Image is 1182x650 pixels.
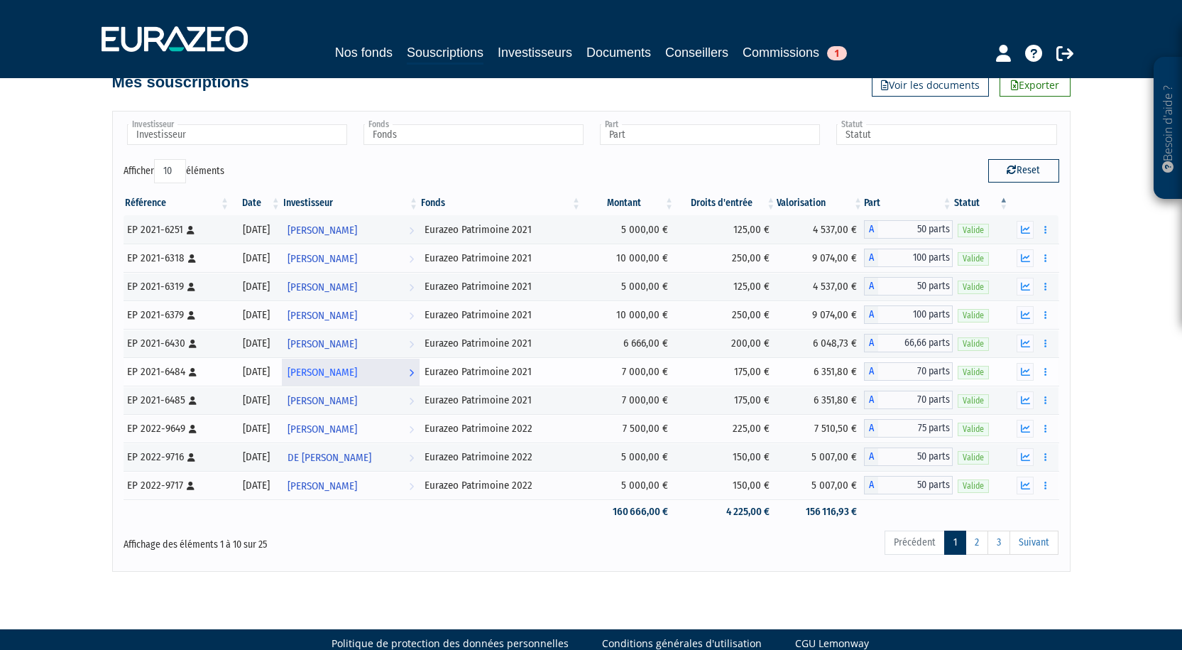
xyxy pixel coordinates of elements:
div: EP 2022-9717 [127,478,226,493]
i: [Français] Personne physique [187,453,195,462]
a: 3 [987,531,1010,555]
i: Voir l'investisseur [409,246,414,272]
td: 156 116,93 € [777,499,864,524]
i: Voir l'investisseur [409,445,414,471]
a: Exporter [1000,74,1071,97]
span: A [864,277,878,296]
td: 5 000,00 € [582,443,675,471]
span: A [864,476,878,494]
a: [PERSON_NAME] [282,244,420,272]
th: Investisseur: activer pour trier la colonne par ordre croissant [282,191,420,215]
td: 125,00 € [675,215,777,244]
i: [Français] Personne physique [189,368,197,377]
div: [DATE] [236,421,277,436]
i: [Français] Personne physique [187,226,195,234]
th: Droits d'entrée: activer pour trier la colonne par ordre croissant [675,191,777,215]
a: [PERSON_NAME] [282,329,420,357]
span: [PERSON_NAME] [288,359,357,386]
span: 75 parts [878,419,953,438]
span: [PERSON_NAME] [288,331,357,357]
span: Valide [958,480,989,493]
div: EP 2021-6379 [127,308,226,323]
div: A - Eurazeo Patrimoine 2022 [864,448,953,466]
td: 5 000,00 € [582,215,675,244]
td: 6 351,80 € [777,357,864,386]
i: [Français] Personne physique [189,396,197,405]
td: 150,00 € [675,443,777,471]
div: EP 2021-6319 [127,279,226,294]
th: Valorisation: activer pour trier la colonne par ordre croissant [777,191,864,215]
a: Voir les documents [872,74,989,97]
div: A - Eurazeo Patrimoine 2021 [864,334,953,352]
div: Eurazeo Patrimoine 2022 [425,450,577,465]
i: [Français] Personne physique [187,482,195,490]
a: [PERSON_NAME] [282,272,420,300]
span: [PERSON_NAME] [288,416,357,443]
div: A - Eurazeo Patrimoine 2021 [864,277,953,296]
span: [PERSON_NAME] [288,303,357,329]
td: 175,00 € [675,357,777,386]
a: Conseillers [665,43,728,63]
span: [PERSON_NAME] [288,388,357,414]
td: 160 666,00 € [582,499,675,524]
i: [Français] Personne physique [188,254,196,263]
th: Fonds: activer pour trier la colonne par ordre croissant [420,191,582,215]
span: 66,66 parts [878,334,953,352]
td: 5 007,00 € [777,471,864,499]
div: Eurazeo Patrimoine 2021 [425,251,577,266]
td: 5 007,00 € [777,443,864,471]
span: 50 parts [878,277,953,296]
span: 50 parts [878,448,953,466]
div: Eurazeo Patrimoine 2021 [425,308,577,323]
span: [PERSON_NAME] [288,274,357,300]
td: 5 000,00 € [582,471,675,499]
p: Besoin d'aide ? [1160,65,1176,193]
a: 2 [965,531,988,555]
td: 9 074,00 € [777,244,864,272]
a: Commissions1 [743,43,847,63]
div: EP 2022-9716 [127,450,226,465]
span: 70 parts [878,391,953,409]
div: A - Eurazeo Patrimoine 2021 [864,391,953,409]
a: Suivant [1009,531,1058,555]
th: Date: activer pour trier la colonne par ordre croissant [231,191,282,215]
div: [DATE] [236,222,277,237]
td: 200,00 € [675,329,777,357]
span: 50 parts [878,476,953,494]
a: [PERSON_NAME] [282,357,420,386]
div: EP 2022-9649 [127,421,226,436]
div: Eurazeo Patrimoine 2022 [425,421,577,436]
div: Eurazeo Patrimoine 2021 [425,336,577,351]
td: 6 666,00 € [582,329,675,357]
span: A [864,419,878,438]
span: Valide [958,224,989,237]
div: [DATE] [236,251,277,266]
div: [DATE] [236,336,277,351]
button: Reset [988,159,1059,182]
i: Voir l'investisseur [409,473,414,499]
span: Valide [958,309,989,323]
a: [PERSON_NAME] [282,300,420,329]
a: [PERSON_NAME] [282,386,420,414]
div: [DATE] [236,364,277,379]
div: EP 2021-6251 [127,222,226,237]
a: [PERSON_NAME] [282,414,420,443]
td: 7 000,00 € [582,386,675,414]
td: 4 537,00 € [777,272,864,300]
td: 250,00 € [675,244,777,272]
div: EP 2021-6484 [127,364,226,379]
span: 50 parts [878,220,953,239]
a: Souscriptions [407,43,483,65]
div: A - Eurazeo Patrimoine 2021 [864,220,953,239]
select: Afficheréléments [154,159,186,183]
td: 7 510,50 € [777,414,864,443]
i: Voir l'investisseur [409,303,414,329]
i: Voir l'investisseur [409,331,414,357]
a: [PERSON_NAME] [282,215,420,244]
div: A - Eurazeo Patrimoine 2022 [864,419,953,438]
td: 10 000,00 € [582,244,675,272]
td: 250,00 € [675,300,777,329]
th: Montant: activer pour trier la colonne par ordre croissant [582,191,675,215]
span: Valide [958,366,989,379]
td: 150,00 € [675,471,777,499]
